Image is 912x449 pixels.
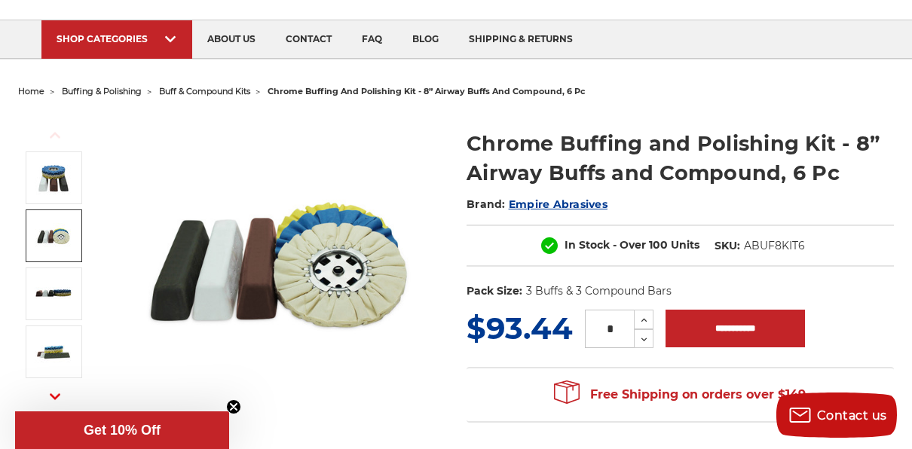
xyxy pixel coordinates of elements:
img: Chrome Buffing and Polishing Kit - 8” Airway Buffs and Compound, 6 Pc [35,333,72,371]
span: In Stock [565,238,610,252]
a: home [18,86,44,96]
dt: SKU: [715,238,740,254]
a: buffing & polishing [62,86,142,96]
img: chrome 8 inch airway buffing wheel and compound kit [35,217,72,255]
img: 8 inch airway buffing wheel and compound kit for chrome [129,113,430,414]
div: SHOP CATEGORIES [57,33,177,44]
span: Get 10% Off [84,423,161,438]
h1: Chrome Buffing and Polishing Kit - 8” Airway Buffs and Compound, 6 Pc [467,129,894,188]
button: Close teaser [226,399,241,414]
span: chrome buffing and polishing kit - 8” airway buffs and compound, 6 pc [268,86,586,96]
span: - Over [613,238,646,252]
button: Next [37,380,73,413]
span: Brand: [467,197,506,211]
a: blog [397,20,454,59]
img: 8 inch airway buffing wheel and compound kit for chrome [35,159,72,197]
span: Units [671,238,699,252]
span: 100 [649,238,668,252]
a: Empire Abrasives [509,197,607,211]
dt: Pack Size: [467,283,522,299]
button: Previous [37,119,73,151]
a: buff & compound kits [159,86,250,96]
a: contact [271,20,347,59]
img: Chrome Buffing and Polishing Kit - 8” Airway Buffs and Compound, 6 Pc [35,275,72,313]
button: Contact us [776,392,897,438]
a: about us [192,20,271,59]
dd: 3 Buffs & 3 Compound Bars [526,283,672,299]
div: Get 10% OffClose teaser [15,411,229,449]
span: Contact us [817,408,887,423]
span: Free Shipping on orders over $149 [554,380,806,410]
dd: ABUF8KIT6 [744,238,805,254]
a: shipping & returns [454,20,588,59]
span: $93.44 [467,310,573,347]
a: faq [347,20,397,59]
